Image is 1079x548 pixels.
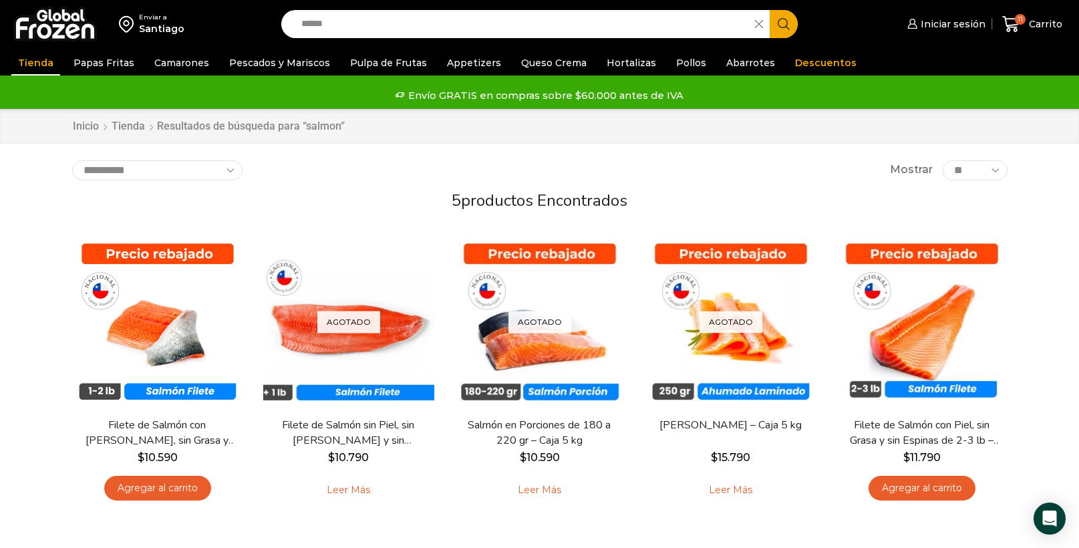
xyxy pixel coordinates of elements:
a: Agregar al carrito: “Filete de Salmón con Piel, sin Grasa y sin Espinas 1-2 lb – Caja 10 Kg” [104,476,211,501]
a: Inicio [72,119,100,134]
a: Leé más sobre “Salmón en Porciones de 180 a 220 gr - Caja 5 kg” [497,476,582,504]
span: Mostrar [890,162,933,178]
a: Leé más sobre “Filete de Salmón sin Piel, sin Grasa y sin Espinas – Caja 10 Kg” [306,476,391,504]
div: Enviar a [139,13,184,22]
h1: Resultados de búsqueda para “salmon” [157,120,345,132]
a: Papas Fritas [67,50,141,76]
div: Santiago [139,22,184,35]
p: Agotado [700,311,762,333]
select: Pedido de la tienda [72,160,243,180]
a: Filete de Salmón con [PERSON_NAME], sin Grasa y sin Espinas 1-2 lb – Caja 10 Kg [80,418,234,448]
nav: Breadcrumb [72,119,345,134]
a: Tienda [11,50,60,76]
a: Appetizers [440,50,508,76]
a: Descuentos [788,50,863,76]
span: Carrito [1026,17,1062,31]
bdi: 11.790 [903,451,941,464]
a: Filete de Salmón con Piel, sin Grasa y sin Espinas de 2-3 lb – Premium – Caja 10 kg [844,418,998,448]
bdi: 10.590 [138,451,178,464]
a: Agregar al carrito: “Filete de Salmón con Piel, sin Grasa y sin Espinas de 2-3 lb - Premium - Caj... [869,476,975,501]
img: address-field-icon.svg [119,13,139,35]
span: 5 [452,190,461,211]
a: [PERSON_NAME] – Caja 5 kg [653,418,807,433]
a: Leé más sobre “Salmón Ahumado Laminado - Caja 5 kg” [688,476,773,504]
a: Salmón en Porciones de 180 a 220 gr – Caja 5 kg [462,418,616,448]
span: $ [520,451,526,464]
span: 11 [1015,14,1026,25]
span: $ [903,451,910,464]
a: Iniciar sesión [904,11,985,37]
button: Search button [770,10,798,38]
a: Pollos [669,50,713,76]
span: $ [328,451,335,464]
span: productos encontrados [461,190,627,211]
a: Filete de Salmón sin Piel, sin [PERSON_NAME] y sin [PERSON_NAME] – Caja 10 Kg [271,418,425,448]
bdi: 10.790 [328,451,369,464]
a: Queso Crema [514,50,593,76]
p: Agotado [317,311,380,333]
a: Pescados y Mariscos [222,50,337,76]
div: Open Intercom Messenger [1034,503,1066,535]
a: Hortalizas [600,50,663,76]
bdi: 15.790 [711,451,750,464]
bdi: 10.590 [520,451,560,464]
a: Abarrotes [720,50,782,76]
a: Camarones [148,50,216,76]
p: Agotado [508,311,571,333]
a: Pulpa de Frutas [343,50,434,76]
a: Tienda [111,119,146,134]
span: $ [711,451,718,464]
span: $ [138,451,144,464]
span: Iniciar sesión [917,17,985,31]
a: 11 Carrito [999,9,1066,40]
